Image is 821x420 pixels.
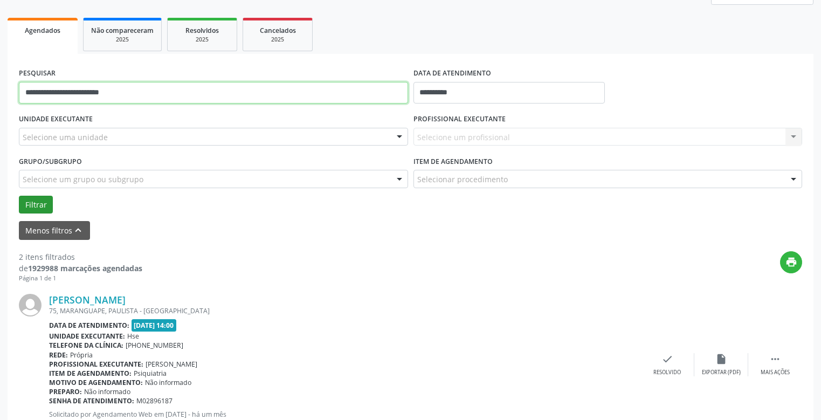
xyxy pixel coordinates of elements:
[126,341,183,350] span: [PHONE_NUMBER]
[175,36,229,44] div: 2025
[91,36,154,44] div: 2025
[19,196,53,214] button: Filtrar
[761,369,790,376] div: Mais ações
[19,65,56,82] label: PESQUISAR
[49,396,134,405] b: Senha de atendimento:
[49,341,123,350] b: Telefone da clínica:
[23,132,108,143] span: Selecione uma unidade
[413,111,506,128] label: PROFISSIONAL EXECUTANTE
[19,274,142,283] div: Página 1 de 1
[413,153,493,170] label: Item de agendamento
[19,153,82,170] label: Grupo/Subgrupo
[49,306,640,315] div: 75, MARANGUAPE, PAULISTA - [GEOGRAPHIC_DATA]
[72,224,84,236] i: keyboard_arrow_up
[25,26,60,35] span: Agendados
[780,251,802,273] button: print
[251,36,305,44] div: 2025
[127,332,139,341] span: Hse
[260,26,296,35] span: Cancelados
[413,65,491,82] label: DATA DE ATENDIMENTO
[49,387,82,396] b: Preparo:
[769,353,781,365] i: 
[91,26,154,35] span: Não compareceram
[49,321,129,330] b: Data de atendimento:
[19,263,142,274] div: de
[185,26,219,35] span: Resolvidos
[23,174,143,185] span: Selecione um grupo ou subgrupo
[49,378,143,387] b: Motivo de agendamento:
[19,221,90,240] button: Menos filtroskeyboard_arrow_up
[702,369,741,376] div: Exportar (PDF)
[653,369,681,376] div: Resolvido
[19,251,142,263] div: 2 itens filtrados
[49,360,143,369] b: Profissional executante:
[19,111,93,128] label: UNIDADE EXECUTANTE
[785,256,797,268] i: print
[84,387,130,396] span: Não informado
[715,353,727,365] i: insert_drive_file
[28,263,142,273] strong: 1929988 marcações agendadas
[49,294,126,306] a: [PERSON_NAME]
[134,369,167,378] span: Psiquiatria
[49,332,125,341] b: Unidade executante:
[70,350,93,360] span: Própria
[49,350,68,360] b: Rede:
[19,294,42,316] img: img
[146,360,197,369] span: [PERSON_NAME]
[417,174,508,185] span: Selecionar procedimento
[145,378,191,387] span: Não informado
[136,396,173,405] span: M02896187
[49,369,132,378] b: Item de agendamento:
[661,353,673,365] i: check
[132,319,177,332] span: [DATE] 14:00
